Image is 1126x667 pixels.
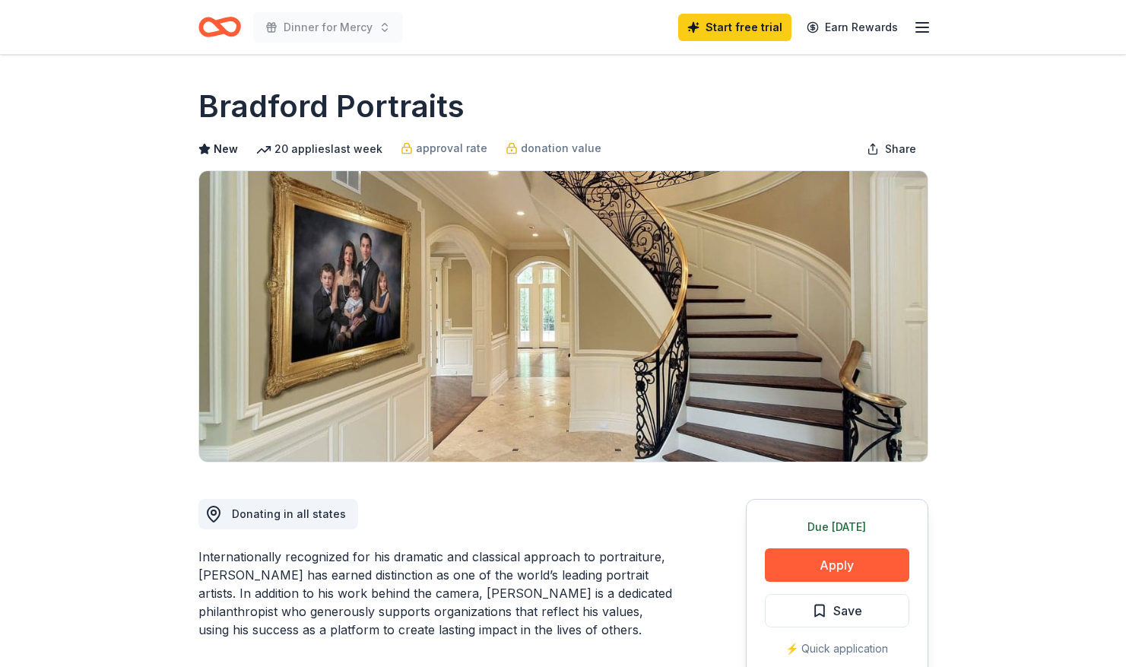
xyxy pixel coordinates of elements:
button: Save [765,594,909,627]
a: approval rate [401,139,487,157]
div: ⚡️ Quick application [765,640,909,658]
div: Due [DATE] [765,518,909,536]
h1: Bradford Portraits [198,85,465,128]
span: Share [885,140,916,158]
button: Dinner for Mercy [253,12,403,43]
a: donation value [506,139,601,157]
img: Image for Bradford Portraits [199,171,928,462]
span: approval rate [416,139,487,157]
span: Dinner for Mercy [284,18,373,37]
button: Apply [765,548,909,582]
div: Internationally recognized for his dramatic and classical approach to portraiture, [PERSON_NAME] ... [198,548,673,639]
span: Donating in all states [232,507,346,520]
button: Share [855,134,928,164]
span: New [214,140,238,158]
span: Save [833,601,862,621]
span: donation value [521,139,601,157]
a: Home [198,9,241,45]
a: Start free trial [678,14,791,41]
a: Earn Rewards [798,14,907,41]
div: 20 applies last week [256,140,382,158]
